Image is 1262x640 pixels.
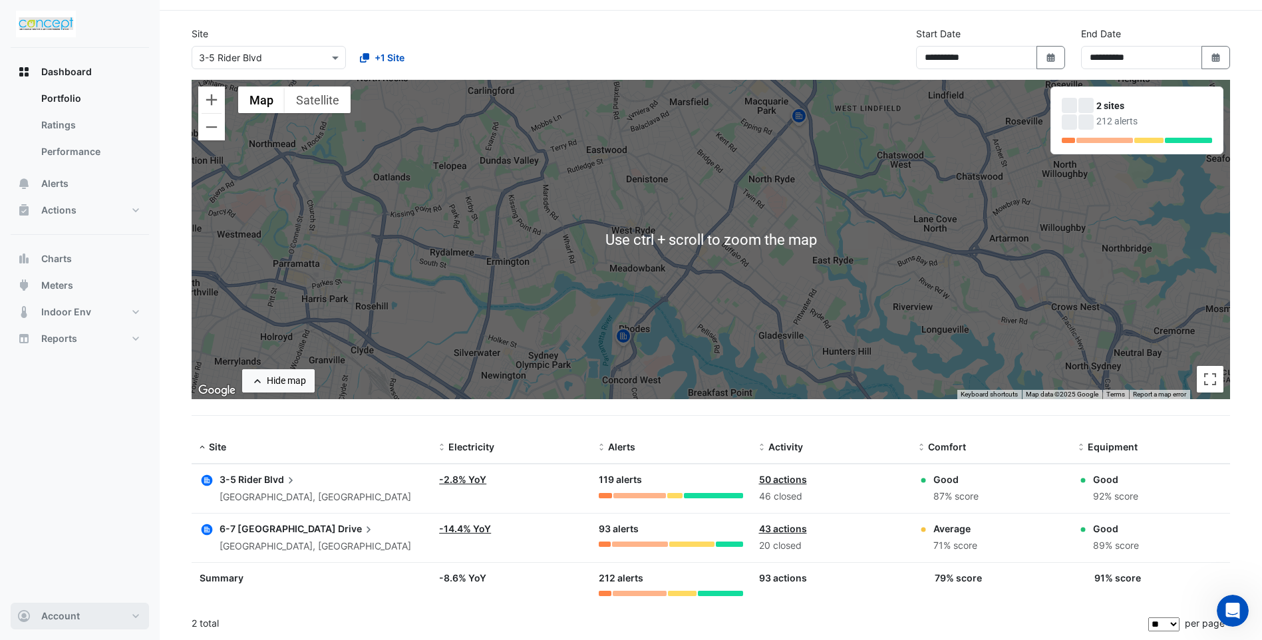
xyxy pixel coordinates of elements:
div: [GEOGRAPHIC_DATA], [GEOGRAPHIC_DATA] [220,539,411,554]
button: Reports [11,325,149,352]
div: Hide map [267,374,306,388]
div: 79% score [935,571,982,585]
button: Zoom in [198,86,225,113]
span: 3-5 Rider [220,474,262,485]
span: Charts [41,252,72,265]
div: 92% score [1093,489,1138,504]
div: 212 alerts [1096,114,1212,128]
span: Blvd [264,472,297,487]
button: Hide map [242,369,315,393]
span: Alerts [41,177,69,190]
span: Map data ©2025 Google [1026,391,1098,398]
span: Account [41,609,80,623]
div: 93 alerts [599,522,742,537]
span: per page [1185,617,1225,629]
button: Show satellite imagery [285,86,351,113]
button: Keyboard shortcuts [961,390,1018,399]
div: 2 total [192,607,1146,640]
app-icon: Meters [17,279,31,292]
app-icon: Reports [17,332,31,345]
button: Alerts [11,170,149,197]
button: Account [11,603,149,629]
button: Charts [11,245,149,272]
div: Good [1093,522,1139,536]
a: -2.8% YoY [439,474,486,485]
button: Zoom out [198,114,225,140]
div: 71% score [933,538,977,554]
span: Actions [41,204,77,217]
div: Good [933,472,979,486]
span: Equipment [1088,441,1138,452]
button: Indoor Env [11,299,149,325]
button: Dashboard [11,59,149,85]
a: 43 actions [759,523,807,534]
div: 119 alerts [599,472,742,488]
span: Indoor Env [41,305,91,319]
a: Report a map error [1133,391,1186,398]
img: site-pin.svg [788,106,810,130]
app-icon: Dashboard [17,65,31,79]
img: Google [195,382,239,399]
span: Reports [41,332,77,345]
button: Toggle fullscreen view [1197,366,1223,393]
fa-icon: Select Date [1210,52,1222,63]
div: Good [1093,472,1138,486]
span: Electricity [448,441,494,452]
span: Summary [200,572,243,583]
div: 2 sites [1096,99,1212,113]
span: Alerts [608,441,635,452]
a: 50 actions [759,474,807,485]
span: Drive [338,522,375,536]
img: site-pin.svg [613,327,634,350]
div: 46 closed [759,489,903,504]
label: Site [192,27,208,41]
span: Comfort [928,441,966,452]
label: Start Date [916,27,961,41]
div: 212 alerts [599,571,742,586]
div: -8.6% YoY [439,571,583,585]
div: [GEOGRAPHIC_DATA], [GEOGRAPHIC_DATA] [220,490,411,505]
div: 20 closed [759,538,903,554]
button: Show street map [238,86,285,113]
a: -14.4% YoY [439,523,491,534]
a: Terms (opens in new tab) [1106,391,1125,398]
span: 6-7 [GEOGRAPHIC_DATA] [220,523,336,534]
button: Meters [11,272,149,299]
span: Meters [41,279,73,292]
div: Dashboard [11,85,149,170]
a: Ratings [31,112,149,138]
div: 93 actions [759,571,903,585]
app-icon: Indoor Env [17,305,31,319]
img: Company Logo [16,11,76,37]
span: Activity [768,441,803,452]
a: Portfolio [31,85,149,112]
app-icon: Actions [17,204,31,217]
button: Actions [11,197,149,224]
label: End Date [1081,27,1121,41]
app-icon: Alerts [17,177,31,190]
div: 87% score [933,489,979,504]
div: 91% score [1094,571,1141,585]
a: Open this area in Google Maps (opens a new window) [195,382,239,399]
span: Site [209,441,226,452]
fa-icon: Select Date [1045,52,1057,63]
button: +1 Site [351,46,413,69]
iframe: Intercom live chat [1217,595,1249,627]
a: Performance [31,138,149,165]
div: Average [933,522,977,536]
span: Dashboard [41,65,92,79]
span: +1 Site [375,51,404,65]
app-icon: Charts [17,252,31,265]
div: 89% score [1093,538,1139,554]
